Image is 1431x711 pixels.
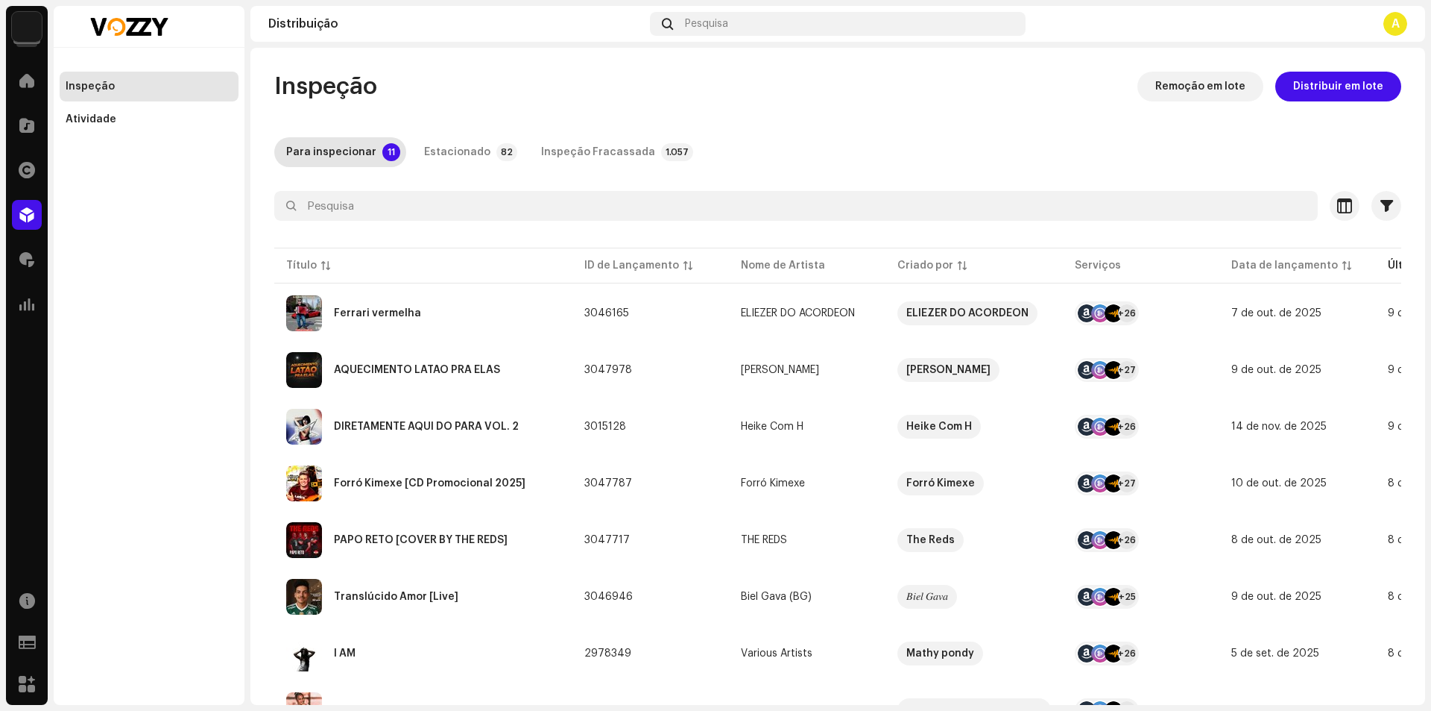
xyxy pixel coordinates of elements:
[1231,258,1338,273] div: Data de lançamento
[897,358,1051,382] span: dj godim
[1231,535,1321,545] span: 8 de out. de 2025
[584,365,632,375] span: 3047978
[60,72,238,101] re-m-nav-item: Inspeção
[286,137,376,167] div: Para inspecionar
[584,422,626,432] span: 3015128
[584,478,632,489] span: 3047787
[741,535,874,545] span: THE REDS
[1275,72,1401,101] button: Distribuir em lote
[286,258,317,273] div: Título
[1293,72,1383,101] span: Distribuir em lote
[906,528,955,552] div: The Reds
[741,308,874,319] span: ELIEZER DO ACORDEON
[334,365,500,375] div: AQUECIMENTO LATÃO PRA ELAS
[12,12,42,42] img: 1cf725b2-75a2-44e7-8fdf-5f1256b3d403
[906,301,1029,325] div: ELIEZER DO ACORDEON
[334,422,519,432] div: DIRETAMENTE AQUI DO PARÁ VOL. 2
[897,301,1051,325] span: ELIEZER DO ACORDEON
[1118,474,1136,492] div: +27
[584,592,633,602] span: 3046946
[741,365,819,375] div: [PERSON_NAME]
[906,415,972,439] div: Heike Com H
[1155,72,1245,101] span: Remoção em lote
[66,113,116,125] div: Atividade
[741,592,874,602] span: Biel Gava (BG)
[60,104,238,134] re-m-nav-item: Atividade
[334,592,458,602] div: Translúcido Amor [Live]
[1231,592,1321,602] span: 9 de out. de 2025
[741,648,812,659] div: Various Artists
[685,18,728,30] span: Pesquisa
[1118,418,1136,436] div: +26
[584,258,679,273] div: ID de Lançamento
[268,18,644,30] div: Distribuição
[286,466,322,501] img: cefffec0-0556-4ab0-9a9e-6f95e809df24
[496,143,517,161] p-badge: 82
[1231,648,1319,659] span: 5 de set. de 2025
[897,472,1051,495] span: Forró Kimexe
[382,143,400,161] p-badge: 11
[274,191,1318,221] input: Pesquisa
[1231,478,1327,489] span: 10 de out. de 2025
[541,137,655,167] div: Inspeção Fracassada
[1118,645,1136,663] div: +26
[741,308,855,319] div: ELIEZER DO ACORDEON
[741,478,874,489] span: Forró Kimexe
[741,422,803,432] div: Heike Com H
[286,295,322,331] img: 12d55613-a2f8-46f2-8c54-12ca07b16027
[584,308,629,319] span: 3046165
[741,422,874,432] span: Heike Com H
[897,642,1051,665] span: Mathy pondy
[906,585,948,609] div: 𝐵𝑖𝑒𝑙 𝐺𝑎𝑣𝑎
[286,409,322,445] img: 8b8a3c4d-4204-4842-b0f6-0bc5705ca838
[741,478,805,489] div: Forró Kimexe
[906,358,991,382] div: [PERSON_NAME]
[334,535,508,545] div: PAPO RETO [COVER BY THE REDS]
[1231,365,1321,375] span: 9 de out. de 2025
[1118,531,1136,549] div: +26
[897,585,1051,609] span: 𝐵𝑖𝑒𝑙 𝐺𝑎𝑣𝑎
[286,579,322,615] img: f133231a-3394-4fd7-885f-cc3d633bf73b
[1231,308,1321,319] span: 7 de out. de 2025
[741,648,874,659] span: Various Artists
[334,308,421,319] div: Ferrari vermelha
[1118,588,1136,606] div: +25
[334,478,525,489] div: Forró Kimexe [CD Promocional 2025]
[661,143,693,161] p-badge: 1.057
[1137,72,1263,101] button: Remoção em lote
[286,522,322,558] img: 00fb097b-0645-420b-b3f9-d8bdec4f2c36
[286,636,322,671] img: ac7a60e4-f39f-4444-83db-438d44066dd6
[741,592,812,602] div: Biel Gava (BG)
[334,648,356,659] div: I AM
[906,642,974,665] div: Mathy pondy
[584,648,631,659] span: 2978349
[1118,304,1136,322] div: +26
[741,365,874,375] span: DJ GODIM
[424,137,490,167] div: Estacionado
[897,415,1051,439] span: Heike Com H
[66,81,115,93] div: Inspeção
[906,472,975,495] div: Forró Kimexe
[741,535,787,545] div: THE REDS
[897,528,1051,552] span: The Reds
[584,535,630,545] span: 3047717
[1383,12,1407,36] div: A
[1118,361,1136,379] div: +27
[1231,422,1327,432] span: 14 de nov. de 2025
[286,352,322,388] img: 2f8c8161-fef3-4d18-8e34-91132d956df9
[274,72,377,101] span: Inspeção
[897,258,953,273] div: Criado por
